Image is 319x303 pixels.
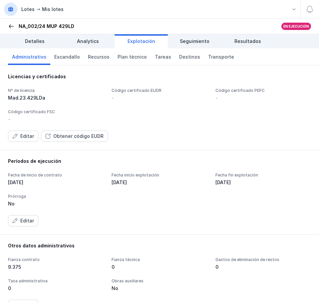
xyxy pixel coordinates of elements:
[42,6,64,13] div: Mis lotes
[112,264,207,270] div: 0
[8,95,104,101] div: Mad.23.429LDa
[115,34,168,48] a: Explotación
[20,217,34,224] div: Editar
[8,34,61,48] a: Detalles
[114,48,151,65] a: Plan técnico
[8,194,104,199] div: Prórroga
[8,131,38,142] button: Editar
[112,179,207,186] div: [DATE]
[283,24,309,29] div: En ejecución
[8,242,311,249] div: Otros datos administrativos
[25,38,45,45] span: Detalles
[8,172,104,178] div: Fecha de inicio de contrato
[112,88,207,93] div: Código certificado EUDR
[180,38,209,45] span: Seguimiento
[215,179,311,186] div: [DATE]
[84,48,114,65] a: Recursos
[53,133,104,140] div: Obtener código EUDR
[8,158,311,164] div: Períodos de ejecución
[112,172,207,178] div: Fecha inicio explotación
[8,278,104,284] div: Tasa administrativa
[112,278,207,284] div: Obras auxiliares
[118,54,147,60] span: Plan técnico
[175,48,204,65] a: Destinos
[8,285,104,292] div: 0
[155,54,171,60] span: Tareas
[8,215,38,226] button: Editar
[20,133,34,140] div: Editar
[234,38,261,45] span: Resultados
[215,88,311,93] div: Código certificado PEFC
[8,257,104,262] div: Fianza contrato
[12,54,46,60] span: Administrativo
[168,34,221,48] a: Seguimiento
[61,34,115,48] a: Analytics
[8,200,104,207] div: No
[112,257,207,262] div: Fianza técnica
[204,48,238,65] a: Transporte
[21,6,35,13] div: Lotes
[215,95,218,101] div: -
[215,172,311,178] div: Fecha fin explotación
[8,88,104,93] div: Nº de licencia
[41,131,108,142] button: Obtener código EUDR
[8,73,311,80] div: Licencias y certificados
[179,54,200,60] span: Destinos
[8,179,104,186] div: [DATE]
[8,264,104,270] div: 9.375
[221,34,274,48] a: Resultados
[215,264,311,270] div: 0
[77,38,99,45] span: Analytics
[128,38,155,45] span: Explotación
[50,48,84,65] a: Escandallo
[54,54,80,60] span: Escandallo
[8,109,104,115] div: Código certificado FSC
[88,54,110,60] span: Recursos
[151,48,175,65] a: Tareas
[112,285,207,292] div: No
[208,54,234,60] span: Transporte
[112,95,114,101] div: -
[215,257,311,262] div: Gastos de eliminación de restos
[8,116,10,123] div: -
[19,23,74,30] div: NA_002/24 MUP 429LD
[8,48,50,65] a: Administrativo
